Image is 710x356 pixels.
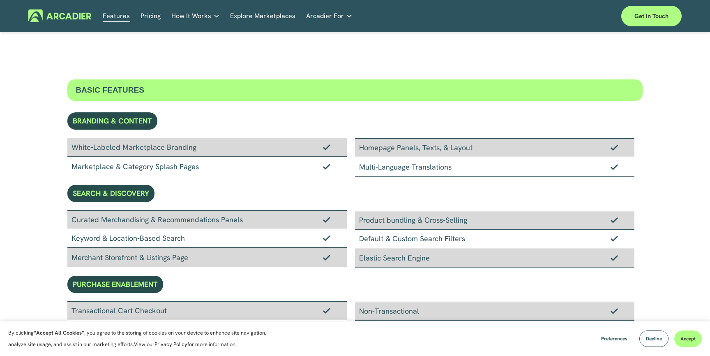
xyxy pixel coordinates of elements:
[323,163,330,169] img: Checkmark
[611,235,618,241] img: Checkmark
[306,10,344,22] span: Arcadier For
[67,276,163,293] div: PURCHASE ENABLEMENT
[171,9,220,22] a: folder dropdown
[611,217,618,223] img: Checkmark
[67,79,643,101] div: BASIC FEATURES
[67,185,154,202] div: SEARCH & DISCOVERY
[141,9,161,22] a: Pricing
[34,329,84,336] strong: “Accept All Cookies”
[611,308,618,314] img: Checkmark
[595,330,634,347] button: Preferences
[67,210,347,229] div: Curated Merchandising & Recommendations Panels
[611,144,618,150] img: Checkmark
[67,301,347,320] div: Transactional Cart Checkout
[355,211,634,230] div: Product bundling & Cross-Selling
[28,9,91,22] img: Arcadier
[67,157,347,176] div: Marketplace & Category Splash Pages
[67,138,347,157] div: White-Labeled Marketplace Branding
[323,307,330,313] img: Checkmark
[355,230,634,248] div: Default & Custom Search Filters
[67,320,347,339] div: Secured Online Payments
[355,138,634,157] div: Homepage Panels, Texts, & Layout
[601,335,627,342] span: Preferences
[355,157,634,177] div: Multi-Language Translations
[611,164,618,170] img: Checkmark
[323,216,330,222] img: Checkmark
[103,9,130,22] a: Features
[67,112,157,130] div: BRANDING & CONTENT
[611,255,618,261] img: Checkmark
[67,248,347,267] div: Merchant Storefront & Listings Page
[621,6,682,26] a: Get in touch
[639,330,669,347] button: Decline
[646,335,662,342] span: Decline
[355,248,634,268] div: Elastic Search Engine
[323,254,330,260] img: Checkmark
[355,321,634,339] div: Automated Admin Commissions & Seller Payouts
[306,9,353,22] a: folder dropdown
[171,10,211,22] span: How It Works
[674,330,702,347] button: Accept
[8,327,275,350] p: By clicking , you agree to the storing of cookies on your device to enhance site navigation, anal...
[67,229,347,248] div: Keyword & Location-Based Search
[154,341,187,348] a: Privacy Policy
[230,9,295,22] a: Explore Marketplaces
[323,235,330,241] img: Checkmark
[355,302,634,321] div: Non-Transactional
[680,335,696,342] span: Accept
[323,144,330,150] img: Checkmark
